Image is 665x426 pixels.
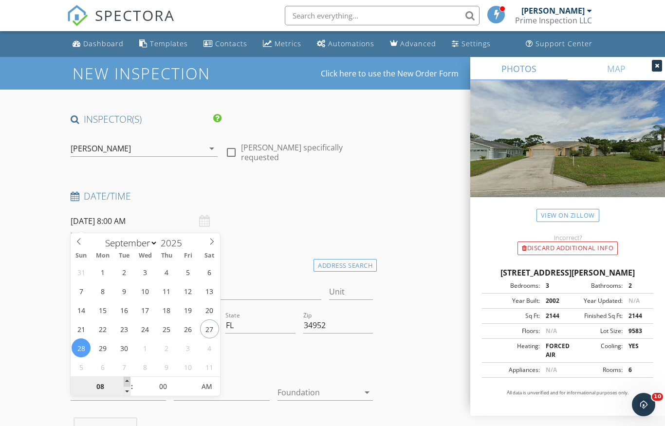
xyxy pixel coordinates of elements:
[73,65,288,82] h1: New Inspection
[536,209,599,222] a: View on Zillow
[470,57,568,80] a: PHOTOS
[157,281,176,300] span: September 11, 2025
[72,338,91,357] span: September 28, 2025
[179,300,198,319] span: September 19, 2025
[200,281,219,300] span: September 13, 2025
[72,300,91,319] span: September 14, 2025
[93,338,112,357] span: September 29, 2025
[114,300,133,319] span: September 16, 2025
[485,366,540,374] div: Appliances:
[328,39,374,48] div: Automations
[156,253,178,259] span: Thu
[517,241,618,255] div: Discard Additional info
[623,327,650,335] div: 9583
[179,319,198,338] span: September 26, 2025
[71,190,373,203] h4: Date/Time
[448,35,495,53] a: Settings
[470,80,665,221] img: streetview
[482,389,653,396] p: All data is unverified and for informational purposes only.
[540,342,568,359] div: FORCED AIR
[114,338,133,357] span: September 30, 2025
[200,35,251,53] a: Contacts
[193,377,220,396] span: Click to toggle
[470,234,665,241] div: Incorrect?
[71,113,222,126] h4: INSPECTOR(S)
[114,319,133,338] span: September 23, 2025
[71,253,92,259] span: Sun
[135,253,156,259] span: Wed
[536,39,592,48] div: Support Center
[72,357,91,376] span: October 5, 2025
[114,357,133,376] span: October 7, 2025
[540,312,568,320] div: 2144
[540,281,568,290] div: 3
[69,35,128,53] a: Dashboard
[568,312,623,320] div: Finished Sq Ft:
[623,281,650,290] div: 2
[136,300,155,319] span: September 17, 2025
[521,6,585,16] div: [PERSON_NAME]
[314,259,377,272] div: Address Search
[157,338,176,357] span: October 2, 2025
[568,366,623,374] div: Rooms:
[215,39,247,48] div: Contacts
[386,35,440,53] a: Advanced
[482,267,653,278] div: [STREET_ADDRESS][PERSON_NAME]
[485,312,540,320] div: Sq Ft:
[93,262,112,281] span: September 1, 2025
[71,209,218,233] input: Select date
[157,262,176,281] span: September 4, 2025
[400,39,436,48] div: Advanced
[178,253,199,259] span: Fri
[179,262,198,281] span: September 5, 2025
[136,357,155,376] span: October 8, 2025
[71,257,373,269] h4: Location
[179,281,198,300] span: September 12, 2025
[92,253,113,259] span: Mon
[130,377,133,396] span: :
[158,237,190,249] input: Year
[135,35,192,53] a: Templates
[157,300,176,319] span: September 18, 2025
[361,387,373,398] i: arrow_drop_down
[568,57,665,80] a: MAP
[515,16,592,25] div: Prime Inspection LLC
[628,296,640,305] span: N/A
[546,366,557,374] span: N/A
[136,281,155,300] span: September 10, 2025
[285,6,480,25] input: Search everything...
[313,35,378,53] a: Automations (Basic)
[114,262,133,281] span: September 2, 2025
[72,319,91,338] span: September 21, 2025
[241,143,373,162] label: [PERSON_NAME] specifically requested
[568,342,623,359] div: Cooling:
[623,342,650,359] div: YES
[623,366,650,374] div: 6
[114,281,133,300] span: September 9, 2025
[67,13,175,34] a: SPECTORA
[93,281,112,300] span: September 8, 2025
[200,357,219,376] span: October 11, 2025
[540,296,568,305] div: 2002
[93,357,112,376] span: October 6, 2025
[321,70,459,77] a: Click here to use the New Order Form
[200,319,219,338] span: September 27, 2025
[136,262,155,281] span: September 3, 2025
[157,357,176,376] span: October 9, 2025
[522,35,596,53] a: Support Center
[200,338,219,357] span: October 4, 2025
[200,262,219,281] span: September 6, 2025
[568,327,623,335] div: Lot Size:
[632,393,655,416] iframe: Intercom live chat
[179,338,198,357] span: October 3, 2025
[136,338,155,357] span: October 1, 2025
[93,319,112,338] span: September 22, 2025
[150,39,188,48] div: Templates
[200,300,219,319] span: September 20, 2025
[179,357,198,376] span: October 10, 2025
[71,144,131,153] div: [PERSON_NAME]
[136,319,155,338] span: September 24, 2025
[485,327,540,335] div: Floors:
[546,327,557,335] span: N/A
[623,312,650,320] div: 2144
